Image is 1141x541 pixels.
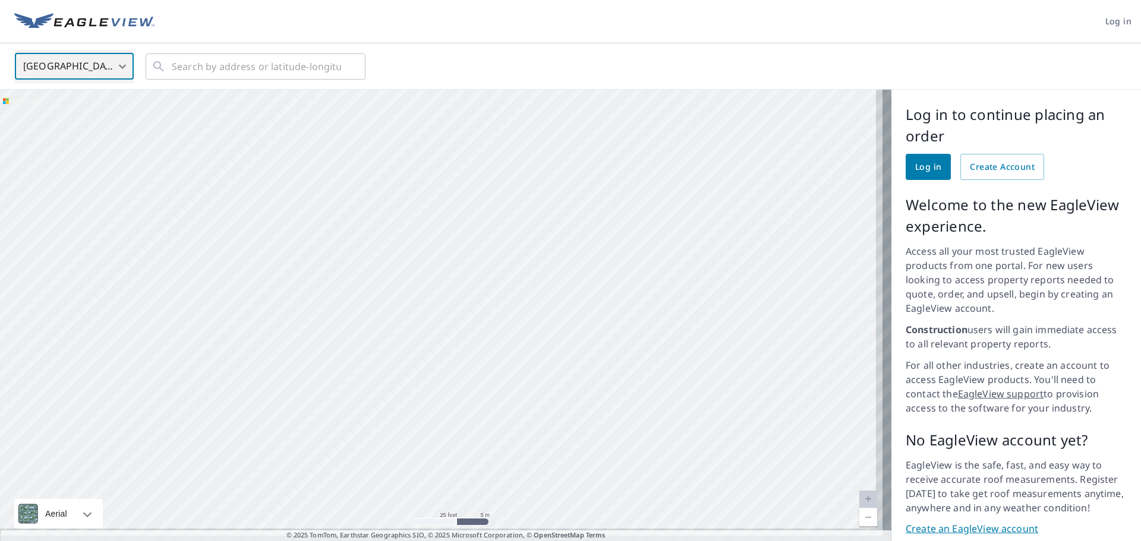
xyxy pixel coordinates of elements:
span: Create Account [970,160,1035,175]
p: For all other industries, create an account to access EagleView products. You'll need to contact ... [906,358,1127,415]
img: EV Logo [14,13,155,31]
a: Terms [586,530,606,539]
p: Log in to continue placing an order [906,104,1127,147]
strong: Construction [906,323,967,336]
a: Log in [906,154,951,180]
input: Search by address or latitude-longitude [172,50,341,83]
a: Create an EagleView account [906,522,1127,536]
a: OpenStreetMap [534,530,584,539]
a: Create Account [960,154,1044,180]
p: users will gain immediate access to all relevant property reports. [906,322,1127,351]
a: EagleView support [958,387,1044,400]
div: Aerial [14,499,103,529]
span: Log in [915,160,941,175]
a: Current Level 20, Zoom In Disabled [859,491,877,508]
span: Log in [1105,14,1131,29]
p: No EagleView account yet? [906,429,1127,451]
p: Access all your most trusted EagleView products from one portal. For new users looking to access ... [906,244,1127,315]
p: EagleView is the safe, fast, and easy way to receive accurate roof measurements. Register [DATE] ... [906,458,1127,515]
span: © 2025 TomTom, Earthstar Geographics SIO, © 2025 Microsoft Corporation, © [286,530,606,540]
div: Aerial [42,499,71,529]
div: [GEOGRAPHIC_DATA] [15,50,134,83]
p: Welcome to the new EagleView experience. [906,194,1127,237]
a: Current Level 20, Zoom Out [859,508,877,526]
